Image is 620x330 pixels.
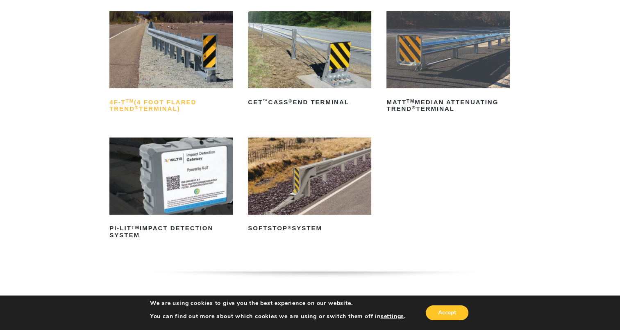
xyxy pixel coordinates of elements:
p: We are using cookies to give you the best experience on our website. [150,300,406,307]
sup: TM [407,99,415,103]
button: settings [381,313,404,320]
h2: CET CASS End Terminal [248,96,371,109]
h2: SoftStop System [248,222,371,235]
p: You can find out more about which cookies we are using or switch them off in . [150,313,406,320]
sup: ™ [263,99,268,103]
sup: ® [135,105,139,110]
a: 4F-TTM(4 Foot Flared TREND®Terminal) [109,11,233,115]
a: MATTTMMedian Attenuating TREND®Terminal [386,11,510,115]
a: CET™CASS®End Terminal [248,11,371,109]
img: SoftStop System End Terminal [248,137,371,215]
h2: 4F-T (4 Foot Flared TREND Terminal) [109,96,233,115]
a: SoftStop®System [248,137,371,235]
h2: PI-LIT Impact Detection System [109,222,233,242]
sup: ® [288,99,293,103]
a: PI-LITTMImpact Detection System [109,137,233,242]
sup: TM [132,225,140,230]
sup: ® [288,225,292,230]
sup: TM [126,99,134,103]
h2: MATT Median Attenuating TREND Terminal [386,96,510,115]
sup: ® [412,105,416,110]
button: Accept [426,305,468,320]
